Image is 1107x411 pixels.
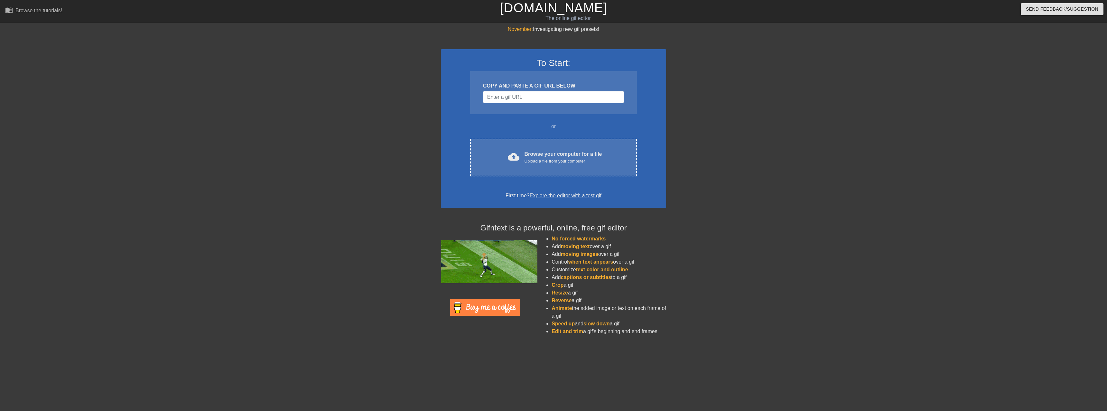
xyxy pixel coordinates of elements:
span: Resize [552,290,568,295]
span: Crop [552,282,563,288]
a: Explore the editor with a test gif [530,193,601,198]
li: Customize [552,266,666,274]
span: slow down [583,321,610,326]
li: a gif [552,297,666,304]
span: Reverse [552,298,572,303]
li: and a gif [552,320,666,328]
li: Add over a gif [552,250,666,258]
div: COPY AND PASTE A GIF URL BELOW [483,82,624,90]
div: First time? [449,192,658,200]
span: menu_book [5,6,13,14]
a: [DOMAIN_NAME] [500,1,607,15]
h4: Gifntext is a powerful, online, free gif editor [441,223,666,233]
div: The online gif editor [372,14,764,22]
img: football_small.gif [441,240,537,283]
span: November: [508,26,533,32]
li: Control over a gif [552,258,666,266]
div: Browse your computer for a file [525,150,602,164]
input: Username [483,91,624,103]
span: moving text [561,244,590,249]
span: No forced watermarks [552,236,606,241]
div: or [458,123,649,130]
li: a gif [552,289,666,297]
div: Browse the tutorials! [15,8,62,13]
span: Animate [552,305,572,311]
div: Investigating new gif presets! [441,25,666,33]
span: Edit and trim [552,329,583,334]
a: Browse the tutorials! [5,6,62,16]
li: a gif's beginning and end frames [552,328,666,335]
h3: To Start: [449,58,658,69]
div: Upload a file from your computer [525,158,602,164]
span: when text appears [568,259,613,265]
li: Add over a gif [552,243,666,250]
li: a gif [552,281,666,289]
span: captions or subtitles [561,275,611,280]
span: text color and outline [576,267,628,272]
span: Send Feedback/Suggestion [1026,5,1098,13]
img: Buy Me A Coffee [450,299,520,316]
span: moving images [561,251,598,257]
li: Add to a gif [552,274,666,281]
span: cloud_upload [508,151,519,163]
button: Send Feedback/Suggestion [1021,3,1103,15]
li: the added image or text on each frame of a gif [552,304,666,320]
span: Speed up [552,321,575,326]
